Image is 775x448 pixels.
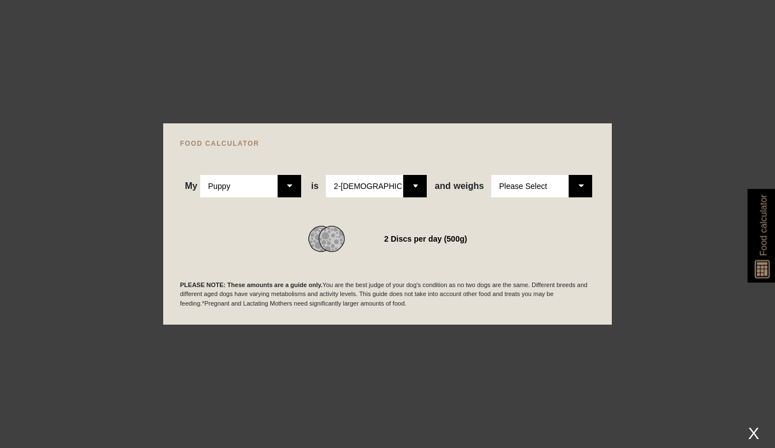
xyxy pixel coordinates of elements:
[180,280,595,308] p: You are the best judge of your dog's condition as no two dogs are the same. Different breeds and ...
[435,181,484,191] span: weighs
[384,231,467,247] div: 2 Discs per day (500g)
[180,281,322,288] b: PLEASE NOTE: These amounts are a guide only.
[744,424,764,442] div: X
[180,140,595,147] h4: FOOD CALCULATOR
[435,181,453,191] span: and
[756,195,770,256] span: Food calculator
[311,181,319,191] span: is
[185,181,197,191] span: My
